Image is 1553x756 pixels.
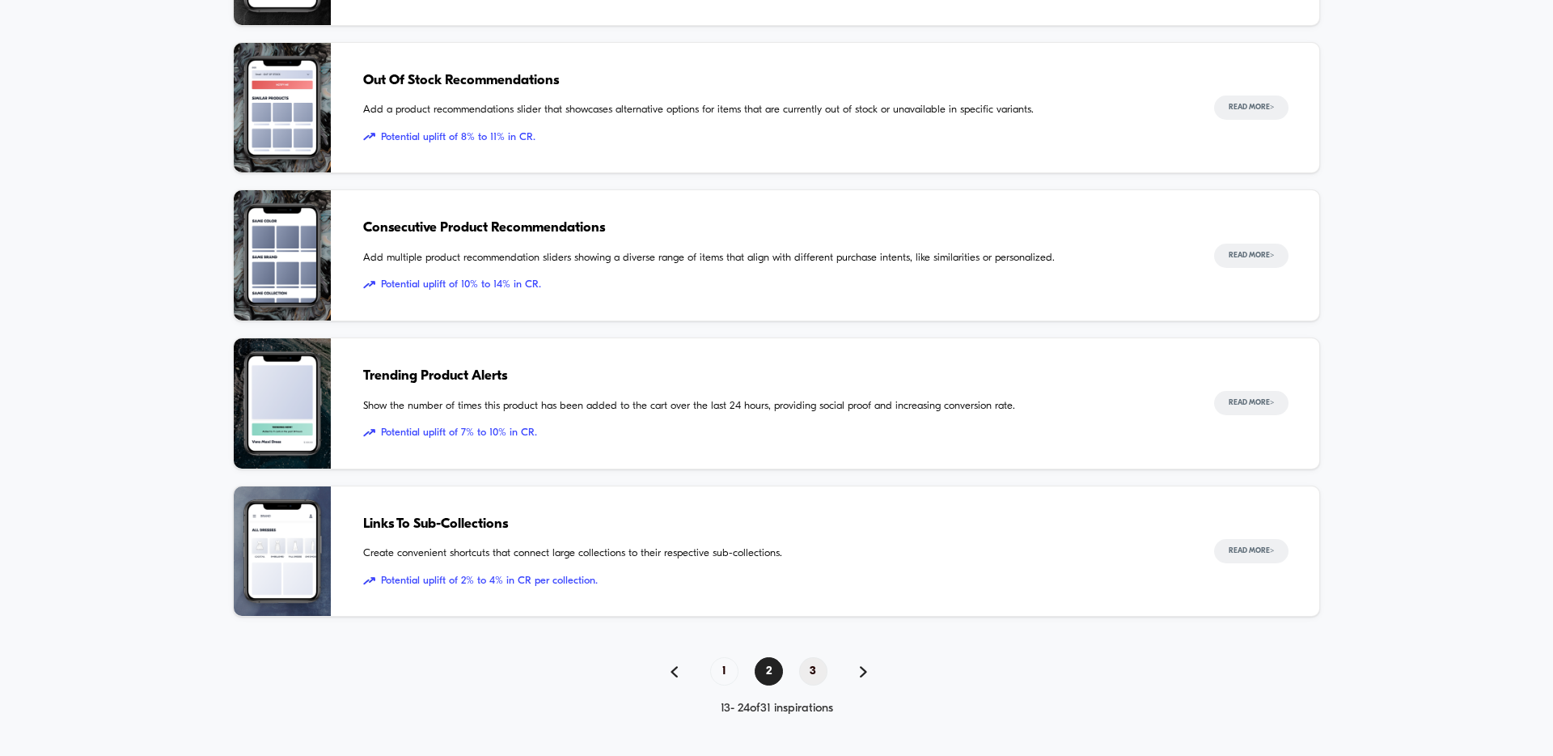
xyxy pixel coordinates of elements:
[755,657,783,686] span: 2
[363,218,1182,239] span: Consecutive Product Recommendations
[710,657,738,686] span: 1
[234,486,331,617] img: Create convenient shortcuts that connect large collections to their respective sub-collections.
[860,666,867,677] img: pagination forward
[363,130,1182,146] span: Potential uplift of 8% to 11% in CR.
[363,277,1182,293] span: Potential uplift of 10% to 14% in CR.
[363,514,1182,535] span: Links To Sub-Collections
[799,657,827,686] span: 3
[363,546,1182,562] span: Create convenient shortcuts that connect large collections to their respective sub-collections.
[363,366,1182,387] span: Trending Product Alerts
[1214,244,1289,268] button: Read More>
[1214,391,1289,415] button: Read More>
[363,425,1182,441] span: Potential uplift of 7% to 10% in CR.
[233,702,1320,716] div: 13 - 24 of 31 inspirations
[1214,96,1289,120] button: Read More>
[363,70,1182,91] span: Out Of Stock Recommendations
[234,43,331,173] img: Add a product recommendations slider that showcases alternative options for items that are curren...
[671,666,678,677] img: pagination back
[363,398,1182,414] span: Show the number of times this product has been added to the cart over the last 24 hours, providin...
[1214,539,1289,563] button: Read More>
[363,250,1182,266] span: Add multiple product recommendation sliders showing a diverse range of items that align with diff...
[234,338,331,469] img: Show the number of times this product has been added to the cart over the last 24 hours, providin...
[363,102,1182,118] span: Add a product recommendations slider that showcases alternative options for items that are curren...
[363,573,1182,589] span: Potential uplift of 2% to 4% in CR per collection.
[234,190,331,321] img: Add multiple product recommendation sliders showing a diverse range of items that align with diff...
